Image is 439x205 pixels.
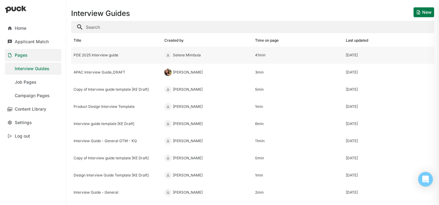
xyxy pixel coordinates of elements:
input: Search [71,21,434,33]
div: 2min [255,190,341,195]
div: [DATE] [346,190,358,195]
div: [DATE] [346,70,358,74]
div: [DATE] [346,139,358,143]
div: Created by [164,38,184,43]
div: Copy of Interview guide template [KE Draft] [74,156,159,160]
a: Pages [5,49,61,61]
div: [PERSON_NAME] [173,87,203,92]
div: 5min [255,87,341,92]
a: Settings [5,116,61,129]
div: [PERSON_NAME] [173,139,203,143]
div: [DATE] [346,104,358,109]
div: Interview guide template [KE Draft] [74,122,159,126]
div: [PERSON_NAME] [173,122,203,126]
a: Job Pages [5,76,61,88]
a: Applicant Match [5,36,61,48]
div: [DATE] [346,87,358,92]
div: Design Interview Guide Template [KE Draft] [74,173,159,177]
div: PDE 2025 Interview guide [74,53,159,57]
div: [PERSON_NAME] [173,190,203,195]
div: 11min [255,139,341,143]
a: Campaign Pages [5,89,61,102]
div: [DATE] [346,53,358,57]
div: [DATE] [346,173,358,177]
div: [PERSON_NAME] [173,156,203,160]
div: Interview Guide - General [74,190,159,195]
div: Selene Mimbula [173,53,201,57]
div: Time on page [255,38,279,43]
div: 3min [255,70,341,74]
div: [PERSON_NAME] [173,173,203,177]
div: Home [15,26,26,31]
button: New [414,7,434,17]
div: Copy of Interview guide template [KE Draft] [74,87,159,92]
div: Applicant Match [15,39,49,44]
a: Content Library [5,103,61,115]
div: Title [74,38,81,43]
div: Open Intercom Messenger [418,172,433,187]
div: [PERSON_NAME] [173,104,203,109]
div: [PERSON_NAME] [173,70,203,74]
a: Home [5,22,61,34]
div: 6min [255,122,341,126]
div: Job Pages [15,80,36,85]
div: Campaign Pages [15,93,50,98]
div: Last updated [346,38,368,43]
div: 0min [255,156,341,160]
div: 1min [255,104,341,109]
h1: Interview Guides [71,10,130,17]
div: [DATE] [346,122,358,126]
div: Settings [15,120,32,125]
div: [DATE] [346,156,358,160]
div: APAC Interview Guide_DRAFT [74,70,159,74]
a: Interview Guides [5,63,61,75]
div: Pages [15,53,28,58]
div: Interview Guide - General GTM - KQ [74,139,159,143]
div: Product Design Interview Template [74,104,159,109]
div: Content Library [15,107,46,112]
div: Interview Guides [15,66,49,71]
div: Log out [15,134,30,139]
div: 1min [255,173,341,177]
div: 41min [255,53,341,57]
